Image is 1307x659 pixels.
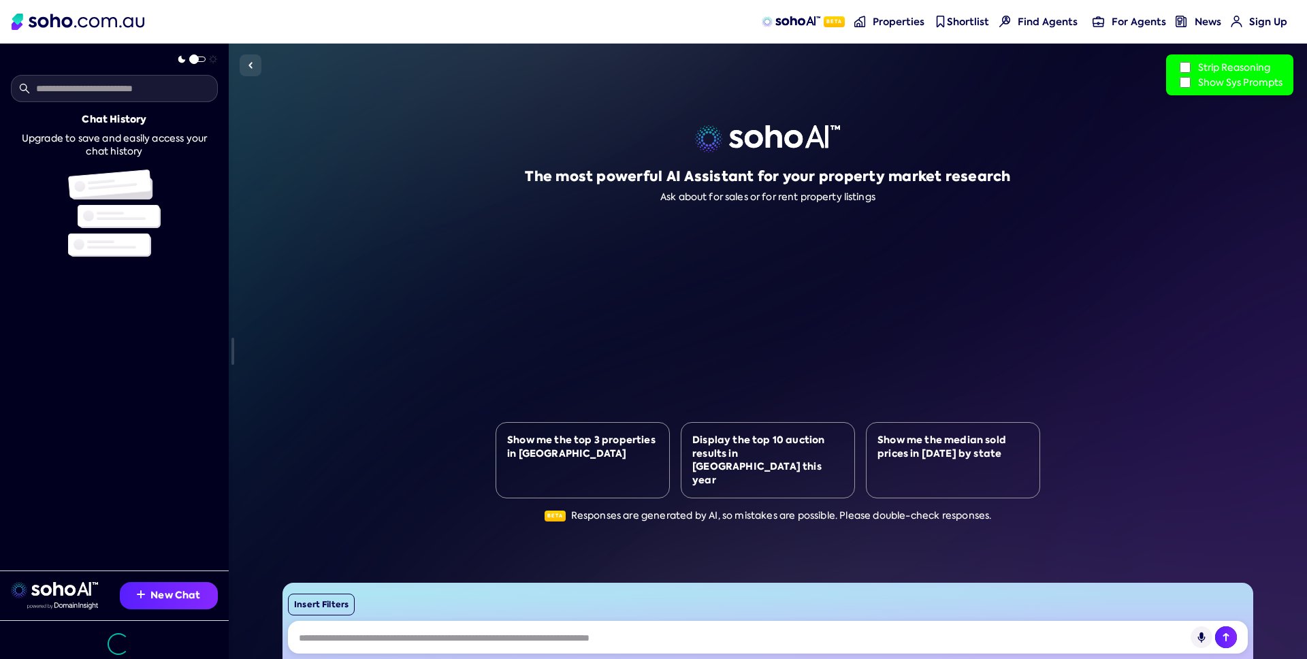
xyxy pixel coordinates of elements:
button: Insert Filters [288,594,355,615]
input: Show Sys Prompts [1180,77,1191,88]
img: Recommendation icon [137,590,145,598]
div: Show me the top 3 properties in [GEOGRAPHIC_DATA] [507,434,658,460]
span: Beta [824,16,845,27]
h1: The most powerful AI Assistant for your property market research [525,167,1010,186]
span: Sign Up [1249,15,1287,29]
div: Upgrade to save and easily access your chat history [11,132,218,159]
img: Find agents icon [999,16,1011,27]
span: Properties [873,15,924,29]
img: Send icon [1215,626,1237,648]
input: Strip Reasoning [1180,62,1191,73]
span: For Agents [1112,15,1166,29]
div: Ask about for sales or for rent property listings [660,191,875,203]
label: Show Sys Prompts [1177,75,1282,90]
button: New Chat [120,582,218,609]
button: Send [1215,626,1237,648]
span: Find Agents [1018,15,1078,29]
img: sohoai logo [11,582,98,598]
img: news-nav icon [1176,16,1187,27]
img: for-agents-nav icon [1231,16,1242,27]
img: Sidebar toggle icon [242,57,259,74]
button: Record Audio [1191,626,1212,648]
img: sohoAI logo [762,16,820,27]
div: Responses are generated by AI, so mistakes are possible. Please double-check responses. [545,509,992,523]
img: sohoai logo [695,125,840,152]
img: properties-nav icon [854,16,866,27]
div: Show me the median sold prices in [DATE] by state [877,434,1029,460]
div: Chat History [82,113,146,127]
label: Strip Reasoning [1177,60,1282,75]
span: Shortlist [947,15,989,29]
img: for-agents-nav icon [1093,16,1104,27]
span: News [1195,15,1221,29]
img: Chat history illustration [68,170,161,257]
img: Soho Logo [12,14,144,30]
img: shortlist-nav icon [935,16,946,27]
span: Beta [545,511,566,521]
img: Data provided by Domain Insight [27,602,98,609]
div: Display the top 10 auction results in [GEOGRAPHIC_DATA] this year [692,434,843,487]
